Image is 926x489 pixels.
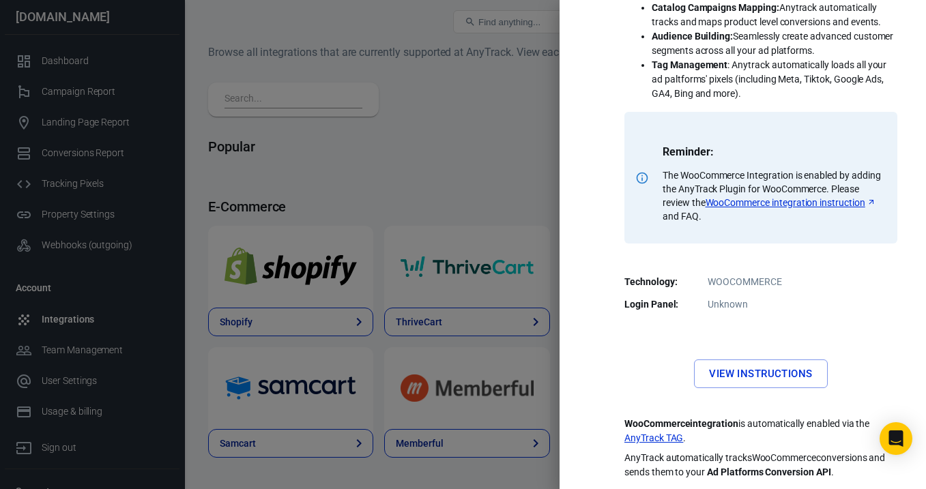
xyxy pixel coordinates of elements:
div: Open Intercom Messenger [880,422,912,455]
p: AnyTrack automatically tracks WooCommerce conversions and sends them to your . [624,451,897,479]
a: AnyTrack TAG [624,431,683,445]
p: The WooCommerce Integration is enabled by adding the AnyTrack Plugin for WooCommerce. Please revi... [663,168,881,223]
strong: Tag Management [652,59,727,70]
strong: WooCommerce integration [624,418,738,429]
a: View Instructions [694,359,827,388]
strong: Catalog Campaigns Mapping: [652,2,779,13]
li: Seamlessly create advanced customer segments across all your ad platforms. [652,29,897,58]
dt: Technology: [624,275,693,289]
dt: Login Panel: [624,297,693,312]
p: is automatically enabled via the . [624,417,897,445]
li: Anytrack automatically tracks and maps product level conversions and events. [652,1,897,29]
dd: Unknown [633,297,889,312]
strong: Ad Platforms Conversion API [707,466,831,477]
a: WooCommerce integration instruction [706,196,876,209]
strong: Audience Building: [652,31,733,42]
dd: WOOCOMMERCE [633,275,889,289]
li: : Anytrack automatically loads all your ad paltforms' pixels (including Meta, Tiktok, Google Ads,... [652,58,897,101]
p: Reminder: [663,145,881,159]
